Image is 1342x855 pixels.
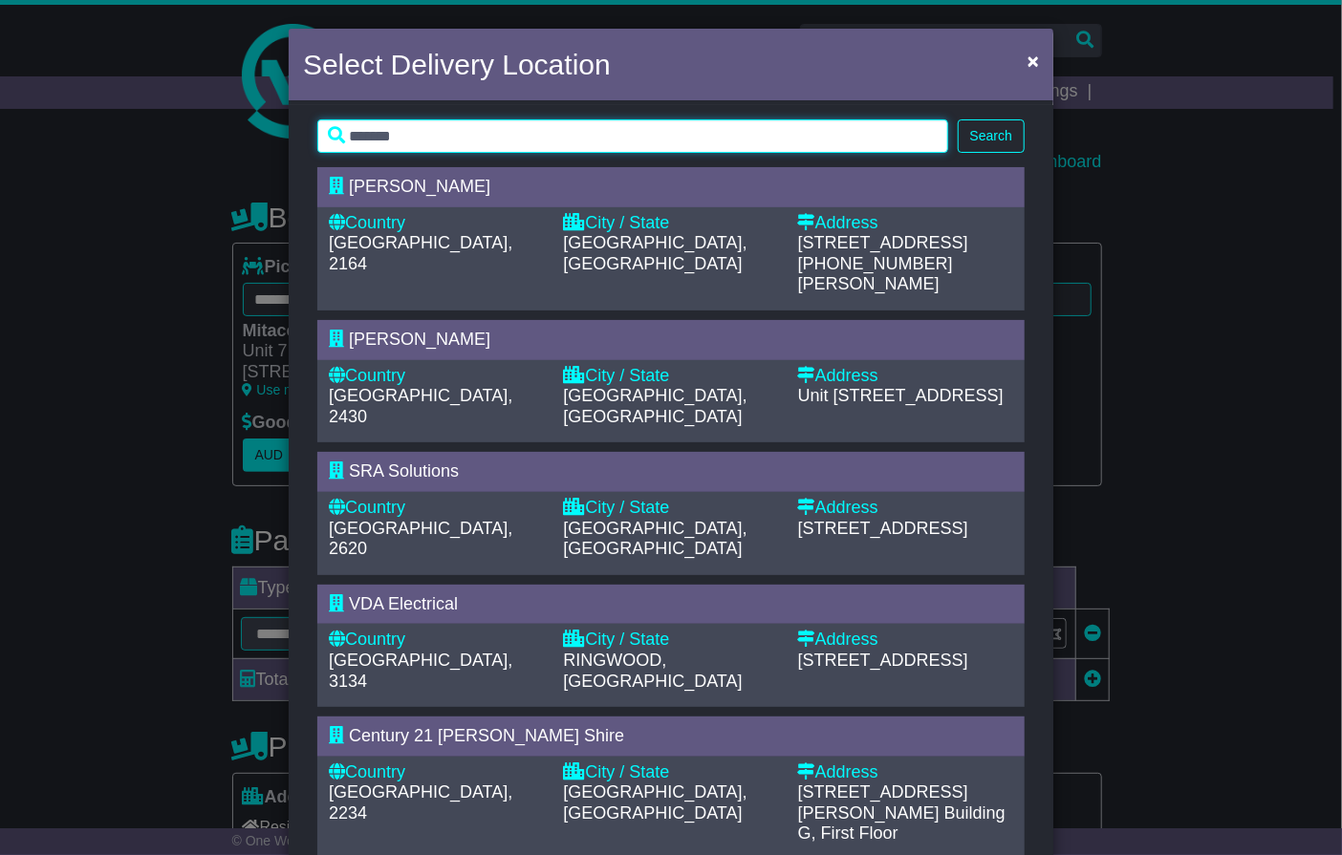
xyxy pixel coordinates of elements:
[563,366,778,387] div: City / State
[958,119,1025,153] button: Search
[329,762,544,783] div: Country
[329,519,512,559] span: [GEOGRAPHIC_DATA], 2620
[798,233,968,293] span: [STREET_ADDRESS][PHONE_NUMBER][PERSON_NAME]
[349,726,624,745] span: Century 21 [PERSON_NAME] Shire
[798,651,968,670] span: [STREET_ADDRESS]
[563,386,747,426] span: [GEOGRAPHIC_DATA], [GEOGRAPHIC_DATA]
[798,213,1013,234] div: Address
[563,213,778,234] div: City / State
[329,386,512,426] span: [GEOGRAPHIC_DATA], 2430
[329,651,512,691] span: [GEOGRAPHIC_DATA], 3134
[329,498,544,519] div: Country
[563,233,747,273] span: [GEOGRAPHIC_DATA], [GEOGRAPHIC_DATA]
[329,630,544,651] div: Country
[329,213,544,234] div: Country
[563,498,778,519] div: City / State
[798,498,1013,519] div: Address
[563,782,747,823] span: [GEOGRAPHIC_DATA], [GEOGRAPHIC_DATA]
[349,594,458,613] span: VDA Electrical
[1018,41,1049,80] button: Close
[329,366,544,387] div: Country
[1028,50,1039,72] span: ×
[329,782,512,823] span: [GEOGRAPHIC_DATA], 2234
[798,782,968,823] span: [STREET_ADDRESS][PERSON_NAME]
[563,630,778,651] div: City / State
[798,519,968,538] span: [STREET_ADDRESS]
[563,762,778,783] div: City / State
[798,762,1013,783] div: Address
[798,366,1013,387] div: Address
[563,519,747,559] span: [GEOGRAPHIC_DATA], [GEOGRAPHIC_DATA]
[349,177,490,196] span: [PERSON_NAME]
[798,630,1013,651] div: Address
[329,233,512,273] span: [GEOGRAPHIC_DATA], 2164
[798,803,1006,844] span: Building G, First Floor
[563,651,742,691] span: RINGWOOD, [GEOGRAPHIC_DATA]
[349,461,459,481] span: SRA Solutions
[798,386,1004,405] span: Unit [STREET_ADDRESS]
[349,330,490,349] span: [PERSON_NAME]
[303,43,611,86] h4: Select Delivery Location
